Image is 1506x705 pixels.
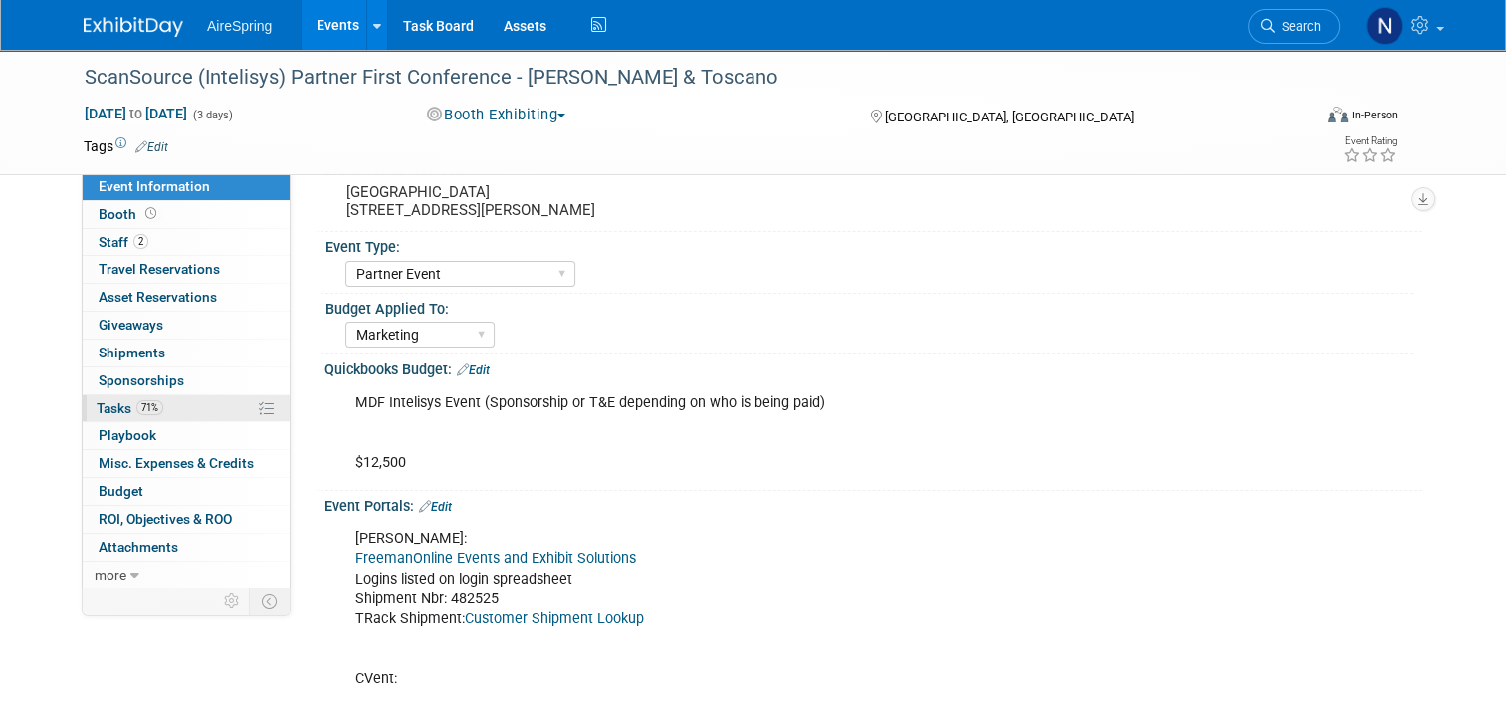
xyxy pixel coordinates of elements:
a: Edit [419,500,452,514]
a: Search [1248,9,1340,44]
span: Giveaways [99,317,163,333]
div: MDF Intelisys Event (Sponsorship or T&E depending on who is being paid) $12,500 [341,383,1209,483]
span: Tasks [97,400,163,416]
span: more [95,567,126,583]
a: Asset Reservations [83,284,290,311]
a: Misc. Expenses & Credits [83,450,290,477]
img: Format-Inperson.png [1328,107,1348,122]
a: Travel Reservations [83,256,290,283]
a: FreemanOnline Events and Exhibit Solutions [355,550,636,567]
span: Event Information [99,178,210,194]
span: AireSpring [207,18,272,34]
span: Booth not reserved yet [141,206,160,221]
a: Giveaways [83,312,290,339]
a: Booth [83,201,290,228]
div: Quickbooks Budget: [324,354,1422,380]
span: 2 [133,234,148,249]
span: Playbook [99,427,156,443]
a: Edit [135,140,168,154]
a: ROI, Objectives & ROO [83,506,290,533]
a: more [83,562,290,588]
span: [GEOGRAPHIC_DATA], [GEOGRAPHIC_DATA] [885,110,1134,124]
span: Asset Reservations [99,289,217,305]
pre: [GEOGRAPHIC_DATA] [STREET_ADDRESS][PERSON_NAME] [346,183,760,219]
div: Event Format [1203,104,1398,133]
span: Shipments [99,345,165,360]
a: Attachments [83,534,290,561]
button: Booth Exhibiting [420,105,574,125]
span: ROI, Objectives & ROO [99,511,232,527]
div: In-Person [1351,108,1398,122]
td: Tags [84,136,168,156]
span: to [126,106,145,121]
img: ExhibitDay [84,17,183,37]
span: Staff [99,234,148,250]
td: Personalize Event Tab Strip [215,588,250,614]
td: Toggle Event Tabs [250,588,291,614]
span: [DATE] [DATE] [84,105,188,122]
span: Travel Reservations [99,261,220,277]
span: Sponsorships [99,372,184,388]
div: Budget Applied To: [325,294,1413,319]
span: Booth [99,206,160,222]
div: Event Portals: [324,491,1422,517]
div: ScanSource (Intelisys) Partner First Conference - [PERSON_NAME] & Toscano [78,60,1286,96]
a: Staff2 [83,229,290,256]
span: Search [1275,19,1321,34]
span: 71% [136,400,163,415]
a: Sponsorships [83,367,290,394]
div: Event Rating [1343,136,1397,146]
a: Edit [457,363,490,377]
span: (3 days) [191,109,233,121]
a: Event Information [83,173,290,200]
div: Event Type: [325,232,1413,257]
a: Tasks71% [83,395,290,422]
span: Attachments [99,539,178,555]
img: Natalie Pyron [1366,7,1403,45]
a: Budget [83,478,290,505]
span: Misc. Expenses & Credits [99,455,254,471]
a: Customer Shipment Lookup [465,610,644,627]
span: Budget [99,483,143,499]
a: Shipments [83,340,290,366]
a: Playbook [83,422,290,449]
